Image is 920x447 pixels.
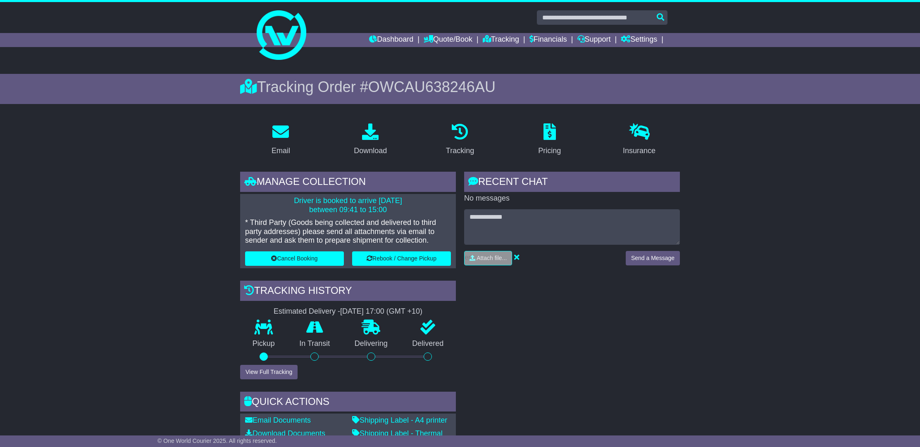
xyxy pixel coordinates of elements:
div: Tracking history [240,281,456,303]
a: Email Documents [245,416,311,424]
a: Insurance [617,121,661,159]
div: Manage collection [240,172,456,194]
a: Pricing [533,121,566,159]
button: View Full Tracking [240,365,298,379]
a: Tracking [441,121,479,159]
a: Financials [529,33,567,47]
p: Delivered [400,339,456,348]
a: Download Documents [245,429,325,438]
a: Dashboard [369,33,413,47]
div: Estimated Delivery - [240,307,456,316]
button: Rebook / Change Pickup [352,251,451,266]
a: Email [266,121,296,159]
p: In Transit [287,339,343,348]
a: Support [577,33,611,47]
span: © One World Courier 2025. All rights reserved. [157,438,277,444]
a: Shipping Label - Thermal printer [352,429,443,447]
a: Shipping Label - A4 printer [352,416,447,424]
div: Quick Actions [240,392,456,414]
button: Send a Message [626,251,680,265]
p: Delivering [342,339,400,348]
p: No messages [464,194,680,203]
div: Pricing [538,145,561,156]
div: Email [272,145,290,156]
button: Cancel Booking [245,251,344,266]
p: * Third Party (Goods being collected and delivered to third party addresses) please send all atta... [245,218,451,245]
a: Tracking [483,33,519,47]
div: Download [354,145,387,156]
a: Download [348,121,392,159]
div: [DATE] 17:00 (GMT +10) [340,307,422,316]
span: OWCAU638246AU [368,78,496,95]
div: Tracking Order # [240,78,680,96]
div: Insurance [623,145,655,156]
a: Quote/Book [424,33,472,47]
a: Settings [621,33,657,47]
div: Tracking [446,145,474,156]
div: RECENT CHAT [464,172,680,194]
p: Pickup [240,339,287,348]
p: Driver is booked to arrive [DATE] between 09:41 to 15:00 [245,196,451,214]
